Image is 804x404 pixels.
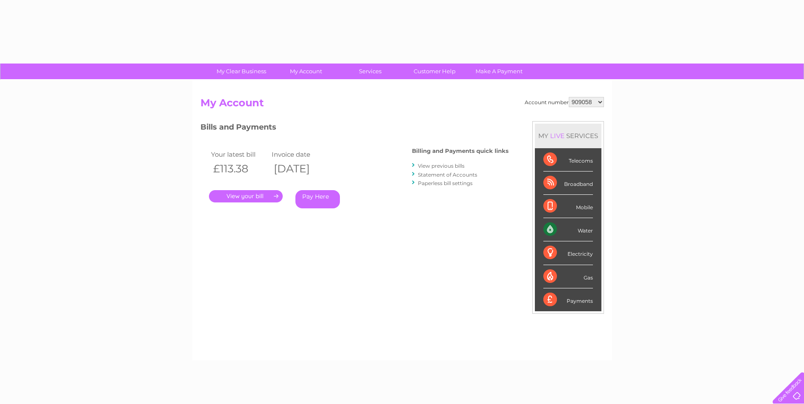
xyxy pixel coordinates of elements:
[543,195,593,218] div: Mobile
[464,64,534,79] a: Make A Payment
[271,64,341,79] a: My Account
[200,97,604,113] h2: My Account
[543,241,593,265] div: Electricity
[543,218,593,241] div: Water
[525,97,604,107] div: Account number
[209,190,283,202] a: .
[270,160,331,177] th: [DATE]
[535,124,601,148] div: MY SERVICES
[335,64,405,79] a: Services
[209,149,270,160] td: Your latest bill
[418,163,465,169] a: View previous bills
[206,64,276,79] a: My Clear Business
[418,180,473,186] a: Paperless bill settings
[400,64,470,79] a: Customer Help
[200,121,509,136] h3: Bills and Payments
[543,288,593,311] div: Payments
[295,190,340,208] a: Pay Here
[543,265,593,288] div: Gas
[209,160,270,177] th: £113.38
[543,172,593,195] div: Broadband
[270,149,331,160] td: Invoice date
[412,148,509,154] h4: Billing and Payments quick links
[548,132,566,140] div: LIVE
[543,148,593,172] div: Telecoms
[418,172,477,178] a: Statement of Accounts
